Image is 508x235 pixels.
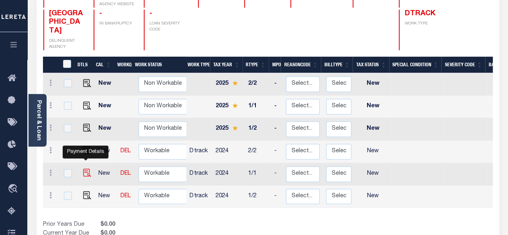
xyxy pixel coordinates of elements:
[404,21,439,27] p: WORK TYPE
[232,80,238,86] img: Star.svg
[186,141,212,163] td: Dtrack
[245,163,271,186] td: 1/1
[271,118,283,141] td: -
[99,10,102,17] span: -
[355,96,391,118] td: New
[245,186,271,208] td: 1/2
[95,141,117,163] td: New
[49,38,84,50] p: DELINQUENT AGENCY
[321,57,353,73] th: BillType: activate to sort column ascending
[36,100,41,141] a: Parcel & Loan
[120,193,131,199] a: DEL
[355,186,391,208] td: New
[389,57,441,73] th: Special Condition: activate to sort column ascending
[49,10,83,35] span: [GEOGRAPHIC_DATA]
[271,163,283,186] td: -
[132,57,186,73] th: Work Status
[95,73,117,96] td: New
[99,2,134,8] p: AGENCY WEBSITE
[245,141,271,163] td: 2/2
[95,96,117,118] td: New
[63,145,108,158] div: Payment Details
[95,118,117,141] td: New
[355,118,391,141] td: New
[184,57,210,73] th: Work Type
[245,73,271,96] td: 2/2
[404,10,435,17] span: DTRACK
[212,118,245,141] td: 2025
[212,73,245,96] td: 2025
[74,57,93,73] th: DTLS
[281,57,321,73] th: ReasonCode: activate to sort column ascending
[243,57,269,73] th: RType: activate to sort column ascending
[114,57,132,73] th: WorkQ
[43,221,99,229] td: Prior Years Due
[120,171,131,176] a: DEL
[355,163,391,186] td: New
[271,73,283,96] td: -
[269,57,281,73] th: MPO
[271,141,283,163] td: -
[271,186,283,208] td: -
[212,141,245,163] td: 2024
[210,57,243,73] th: Tax Year: activate to sort column ascending
[186,163,212,186] td: Dtrack
[149,10,152,17] span: -
[95,186,117,208] td: New
[355,73,391,96] td: New
[353,57,389,73] th: Tax Status: activate to sort column ascending
[355,141,391,163] td: New
[271,96,283,118] td: -
[232,103,238,108] img: Star.svg
[245,118,271,141] td: 1/2
[245,96,271,118] td: 1/1
[99,21,134,27] p: IN BANKRUPTCY
[95,163,117,186] td: New
[58,57,75,73] th: &nbsp;
[93,57,114,73] th: CAL: activate to sort column ascending
[441,57,485,73] th: Severity Code: activate to sort column ascending
[212,186,245,208] td: 2024
[120,148,131,154] a: DEL
[149,21,188,33] p: LOAN SEVERITY CODE
[99,221,117,229] span: $0.00
[186,186,212,208] td: Dtrack
[232,125,238,131] img: Star.svg
[212,96,245,118] td: 2025
[212,163,245,186] td: 2024
[43,57,58,73] th: &nbsp;&nbsp;&nbsp;&nbsp;&nbsp;&nbsp;&nbsp;&nbsp;&nbsp;&nbsp;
